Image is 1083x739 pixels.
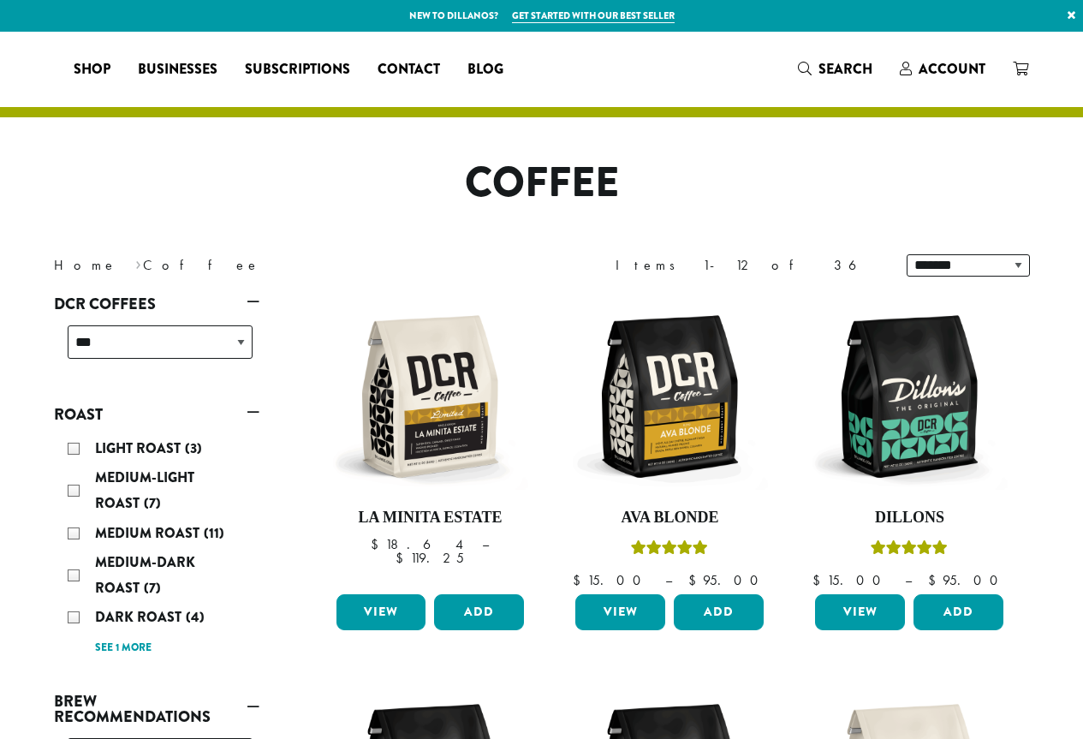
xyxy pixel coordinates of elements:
[688,571,703,589] span: $
[138,59,217,80] span: Businesses
[905,571,912,589] span: –
[41,158,1043,208] h1: Coffee
[95,468,194,513] span: Medium-Light Roast
[928,571,943,589] span: $
[573,571,587,589] span: $
[95,552,195,598] span: Medium-Dark Roast
[336,594,426,630] a: View
[144,493,161,513] span: (7)
[95,523,204,543] span: Medium Roast
[871,538,948,563] div: Rated 5.00 out of 5
[396,549,410,567] span: $
[811,298,1008,587] a: DillonsRated 5.00 out of 5
[331,298,528,495] img: DCR-12oz-La-Minita-Estate-Stock-scaled.png
[135,249,141,276] span: ›
[784,55,886,83] a: Search
[54,255,516,276] nav: Breadcrumb
[185,438,202,458] span: (3)
[95,640,152,657] a: See 1 more
[815,594,905,630] a: View
[811,509,1008,527] h4: Dillons
[144,578,161,598] span: (7)
[371,535,466,553] bdi: 18.64
[571,298,768,587] a: Ava BlondeRated 5.00 out of 5
[54,687,259,731] a: Brew Recommendations
[812,571,889,589] bdi: 15.00
[204,523,224,543] span: (11)
[332,298,529,587] a: La Minita Estate
[573,571,649,589] bdi: 15.00
[665,571,672,589] span: –
[60,56,124,83] a: Shop
[928,571,1006,589] bdi: 95.00
[811,298,1008,495] img: DCR-12oz-Dillons-Stock-scaled.png
[575,594,665,630] a: View
[332,509,529,527] h4: La Minita Estate
[688,571,766,589] bdi: 95.00
[74,59,110,80] span: Shop
[812,571,827,589] span: $
[631,538,708,563] div: Rated 5.00 out of 5
[186,607,205,627] span: (4)
[95,438,185,458] span: Light Roast
[54,289,259,319] a: DCR Coffees
[54,256,117,274] a: Home
[54,429,259,666] div: Roast
[396,549,464,567] bdi: 119.25
[54,400,259,429] a: Roast
[434,594,524,630] button: Add
[616,255,881,276] div: Items 1-12 of 36
[245,59,350,80] span: Subscriptions
[95,607,186,627] span: Dark Roast
[571,298,768,495] img: DCR-12oz-Ava-Blonde-Stock-scaled.png
[378,59,440,80] span: Contact
[54,319,259,379] div: DCR Coffees
[512,9,675,23] a: Get started with our best seller
[482,535,489,553] span: –
[571,509,768,527] h4: Ava Blonde
[818,59,872,79] span: Search
[913,594,1003,630] button: Add
[674,594,764,630] button: Add
[371,535,385,553] span: $
[467,59,503,80] span: Blog
[919,59,985,79] span: Account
